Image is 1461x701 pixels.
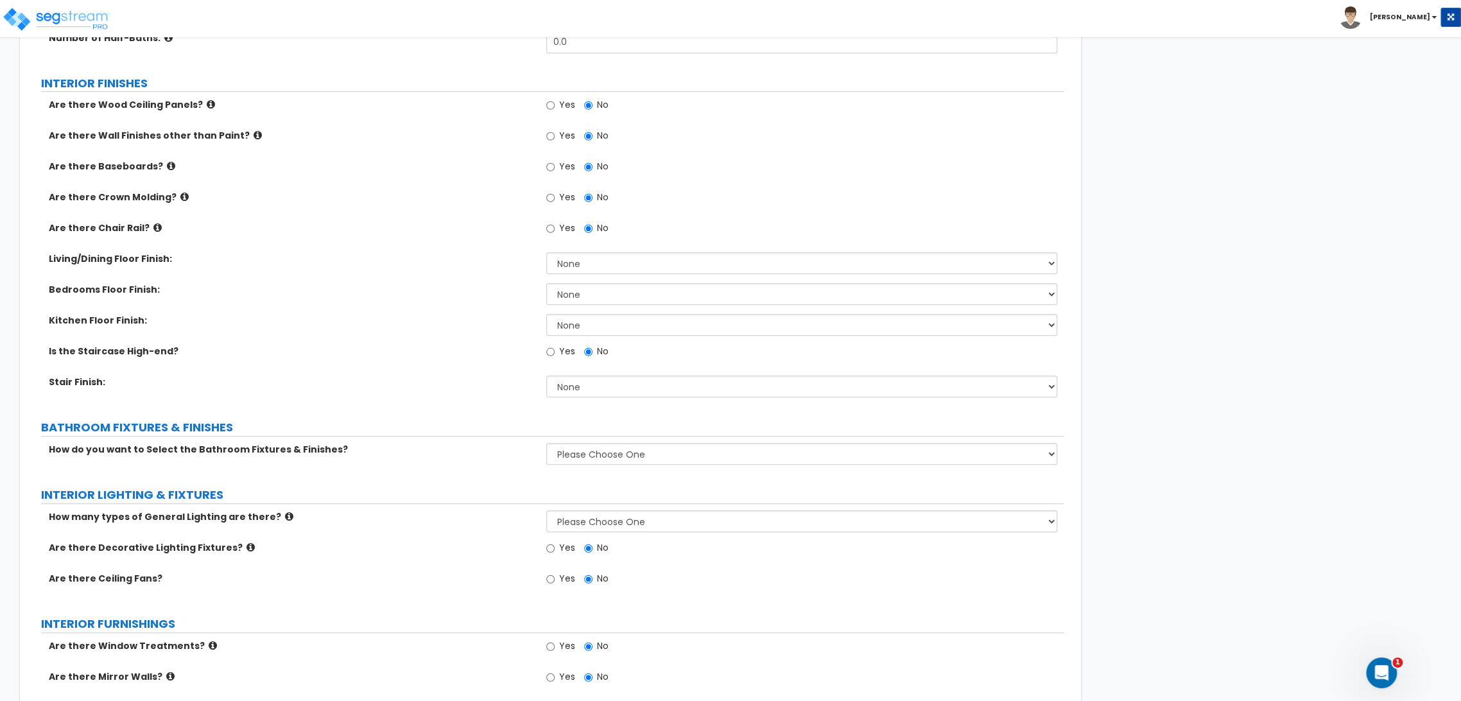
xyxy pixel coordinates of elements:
label: Yes [546,639,575,661]
input: Yes [546,572,555,586]
input: No [584,191,592,205]
input: No [584,129,592,143]
label: How many types of General Lighting are there? [49,510,293,523]
label: Yes [546,191,575,212]
label: No [584,98,609,120]
label: No [584,129,609,151]
i: click for more info! [166,671,175,681]
label: INTERIOR FINISHES [41,75,148,92]
label: How do you want to Select the Bathroom Fixtures & Finishes? [49,443,348,456]
input: No [584,572,592,586]
i: click for more info! [180,192,189,202]
label: Are there Decorative Lighting Fixtures? [49,541,255,554]
input: Yes [546,639,555,653]
label: Kitchen Floor Finish: [49,314,147,327]
label: Yes [546,221,575,243]
input: Yes [546,541,555,555]
i: click for more info! [164,33,173,42]
label: Bedrooms Floor Finish: [49,283,160,296]
iframe: Intercom live chat [1366,657,1397,688]
input: Yes [546,160,555,174]
input: No [584,639,592,653]
span: 1 [1392,657,1403,668]
label: Are there Baseboards? [49,160,175,173]
label: Yes [546,98,575,120]
label: Are there Wall Finishes other than Paint? [49,129,262,142]
input: No [584,541,592,555]
i: click for more info! [246,542,255,552]
i: click for more info! [153,223,162,232]
i: click for more info! [207,100,215,109]
label: Yes [546,129,575,151]
i: click for more info! [209,641,217,650]
label: No [584,191,609,212]
input: Yes [546,221,555,236]
input: Yes [546,670,555,684]
input: No [584,160,592,174]
label: No [584,639,609,661]
label: Stair Finish: [49,376,105,388]
img: avatar.png [1339,6,1362,29]
i: click for more info! [285,512,293,521]
label: Yes [546,345,575,367]
label: INTERIOR FURNISHINGS [41,616,175,632]
label: Yes [546,572,575,594]
label: No [584,345,609,367]
input: Yes [546,191,555,205]
label: Are there Mirror Walls? [49,670,175,683]
label: Are there Crown Molding? [49,191,189,203]
input: No [584,221,592,236]
label: No [584,160,609,182]
label: Are there Ceiling Fans? [49,572,162,585]
i: click for more info! [254,130,262,140]
b: [PERSON_NAME] [1370,12,1430,22]
img: logo_pro_r.png [2,6,111,32]
input: Yes [546,129,555,143]
input: No [584,98,592,112]
label: Are there Window Treatments? [49,639,217,652]
label: Are there Chair Rail? [49,221,162,234]
label: Yes [546,160,575,182]
label: No [584,572,609,594]
label: Number of Half-Baths: [49,31,173,44]
input: Yes [546,345,555,359]
label: Yes [546,541,575,563]
input: Yes [546,98,555,112]
label: Are there Wood Ceiling Panels? [49,98,215,111]
i: click for more info! [167,161,175,171]
label: Living/Dining Floor Finish: [49,252,172,265]
label: BATHROOM FIXTURES & FINISHES [41,419,233,436]
label: Is the Staircase High-end? [49,345,178,358]
label: No [584,541,609,563]
input: No [584,670,592,684]
input: No [584,345,592,359]
label: No [584,670,609,692]
label: Yes [546,670,575,692]
label: No [584,221,609,243]
label: INTERIOR LIGHTING & FIXTURES [41,487,223,503]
